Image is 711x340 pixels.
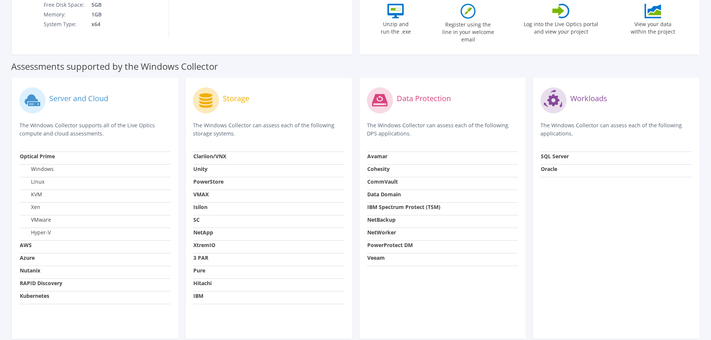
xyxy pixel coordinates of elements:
[193,254,208,261] strong: 3 PAR
[193,280,212,287] strong: Hitachi
[193,165,208,172] strong: Unity
[193,191,209,198] strong: VMAX
[541,153,569,160] strong: SQL Server
[367,165,390,172] strong: Cohesity
[20,280,62,287] strong: RAPID Discovery
[20,229,51,236] label: Hyper-V
[43,10,86,19] td: Memory:
[367,241,413,249] strong: PowerProtect DM
[367,178,398,185] strong: CommVault
[193,216,200,223] strong: SC
[20,203,40,211] label: Xen
[193,267,205,274] strong: Pure
[20,216,51,224] label: VMware
[193,229,213,236] strong: NetApp
[523,18,599,35] label: Log into the Live Optics portal and view your project
[20,241,32,249] strong: AWS
[49,95,108,102] label: Server and Cloud
[193,121,344,138] p: The Windows Collector can assess each of the following storage systems.
[193,178,224,185] strong: PowerStore
[11,63,218,70] label: Assessments supported by the Windows Collector
[626,18,680,35] label: View your data within the project
[43,19,86,29] td: System Type:
[367,121,518,138] p: The Windows Collector can assess each of the following DPS applications.
[378,18,413,35] label: Unzip and run the .exe
[86,19,139,29] td: x64
[20,153,55,160] strong: Optical Prime
[541,165,557,172] strong: Oracle
[367,254,385,261] strong: Veeam
[367,153,387,160] strong: Avamar
[223,95,249,102] label: Storage
[193,241,215,249] strong: XtremIO
[540,121,692,138] p: The Windows Collector can assess each of the following applications.
[367,203,440,210] strong: IBM Spectrum Protect (TSM)
[20,254,35,261] strong: Azure
[86,10,139,19] td: 1GB
[20,165,54,173] label: Windows
[20,267,40,274] strong: Nutanix
[397,95,451,102] label: Data Protection
[367,191,401,198] strong: Data Domain
[570,95,607,102] label: Workloads
[20,191,42,198] label: KVM
[367,229,396,236] strong: NetWorker
[20,178,44,185] label: Linux
[440,19,496,43] label: Register using the line in your welcome email
[20,292,49,299] strong: Kubernetes
[193,203,208,210] strong: Isilon
[19,121,171,138] p: The Windows Collector supports all of the Live Optics compute and cloud assessments.
[193,292,203,299] strong: IBM
[367,216,396,223] strong: NetBackup
[193,153,226,160] strong: Clariion/VNX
